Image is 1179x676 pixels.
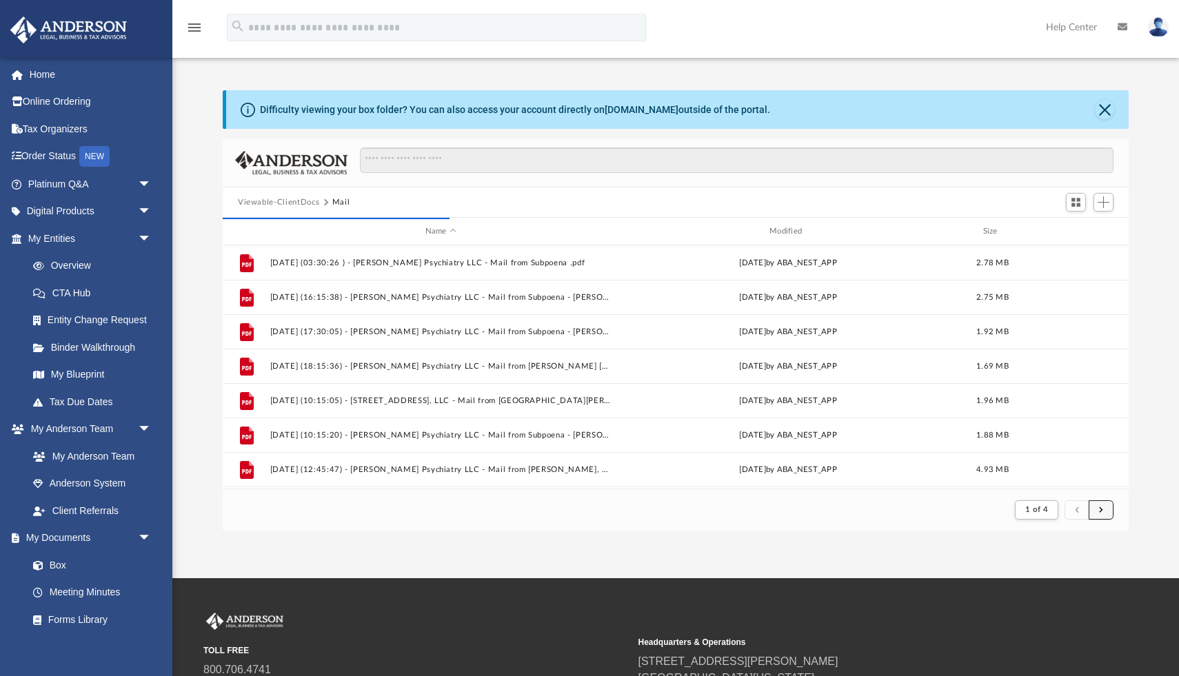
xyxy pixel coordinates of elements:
div: grid [223,245,1129,489]
div: [DATE] by ABA_NEST_APP [618,464,959,476]
div: [DATE] by ABA_NEST_APP [618,429,959,442]
button: Add [1094,193,1114,212]
span: 2.78 MB [976,259,1009,267]
a: Meeting Minutes [19,579,165,606]
a: My Blueprint [19,361,165,389]
div: Name [270,225,612,238]
span: 1.96 MB [976,397,1009,404]
a: My Anderson Teamarrow_drop_down [10,416,165,443]
div: [DATE] by ABA_NEST_APP [618,291,959,304]
div: NEW [79,146,110,167]
div: Size [965,225,1020,238]
span: arrow_drop_down [138,198,165,226]
a: [DOMAIN_NAME] [605,104,678,115]
a: Box [19,551,159,579]
a: Digital Productsarrow_drop_down [10,198,172,225]
span: 1.69 MB [976,362,1009,370]
a: Online Ordering [10,88,172,116]
i: menu [186,19,203,36]
a: My Entitiesarrow_drop_down [10,225,172,252]
input: Search files and folders [360,147,1113,174]
a: 800.706.4741 [203,664,271,675]
span: arrow_drop_down [138,416,165,444]
a: Forms Library [19,606,159,633]
small: TOLL FREE [203,644,629,657]
button: [DATE] (17:30:05) - [PERSON_NAME] Psychiatry LLC - Mail from Subpoena - [PERSON_NAME].pdf [270,327,612,336]
a: Client Referrals [19,497,165,524]
span: arrow_drop_down [138,170,165,198]
a: Platinum Q&Aarrow_drop_down [10,170,172,198]
div: [DATE] by ABA_NEST_APP [618,326,959,338]
div: [DATE] by ABA_NEST_APP [618,257,959,269]
button: [DATE] (18:15:36) - [PERSON_NAME] Psychiatry LLC - Mail from [PERSON_NAME] [PERSON_NAME] Attorney... [270,362,612,371]
span: 1 of 4 [1025,506,1048,513]
button: Viewable-ClientDocs [238,196,319,209]
div: id [229,225,263,238]
button: Close [1095,100,1114,119]
a: Entity Change Request [19,307,172,334]
img: User Pic [1148,17,1169,37]
a: My Anderson Team [19,442,159,470]
a: Order StatusNEW [10,143,172,171]
button: [DATE] (03:30:26 ) - [PERSON_NAME] Psychiatry LLC - Mail from Subpoena .pdf [270,258,612,267]
button: [DATE] (12:45:47) - [PERSON_NAME] Psychiatry LLC - Mail from [PERSON_NAME], Esq. - Subpoena .pdf [270,465,612,474]
div: [DATE] by ABA_NEST_APP [618,360,959,373]
div: Modified [617,225,959,238]
a: Binder Walkthrough [19,334,172,361]
button: Mail [332,196,350,209]
div: [DATE] by ABA_NEST_APP [618,395,959,407]
button: Switch to Grid View [1066,193,1087,212]
button: [DATE] (16:15:38) - [PERSON_NAME] Psychiatry LLC - Mail from Subpoena - [PERSON_NAME]. (NV11842),... [270,293,612,302]
img: Anderson Advisors Platinum Portal [6,17,131,43]
a: CTA Hub [19,279,172,307]
span: 2.75 MB [976,294,1009,301]
small: Headquarters & Operations [638,636,1064,648]
img: Anderson Advisors Platinum Portal [203,613,286,631]
button: [DATE] (10:15:20) - [PERSON_NAME] Psychiatry LLC - Mail from Subpoena - [PERSON_NAME].pdf [270,431,612,440]
span: 1.88 MB [976,431,1009,439]
button: 1 of 4 [1015,500,1058,520]
a: Tax Due Dates [19,388,172,416]
span: arrow_drop_down [138,524,165,553]
a: Home [10,61,172,88]
a: Tax Organizers [10,115,172,143]
a: My Documentsarrow_drop_down [10,524,165,552]
span: 1.92 MB [976,328,1009,336]
i: search [230,19,245,34]
span: 4.93 MB [976,466,1009,473]
span: arrow_drop_down [138,225,165,253]
div: id [1026,225,1122,238]
div: Difficulty viewing your box folder? You can also access your account directly on outside of the p... [260,103,770,117]
a: Overview [19,252,172,280]
a: [STREET_ADDRESS][PERSON_NAME] [638,655,838,667]
a: Anderson System [19,470,165,498]
a: menu [186,26,203,36]
button: [DATE] (10:15:05) - [STREET_ADDRESS], LLC - Mail from [GEOGRAPHIC_DATA][PERSON_NAME] - Subpoena .pdf [270,396,612,405]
